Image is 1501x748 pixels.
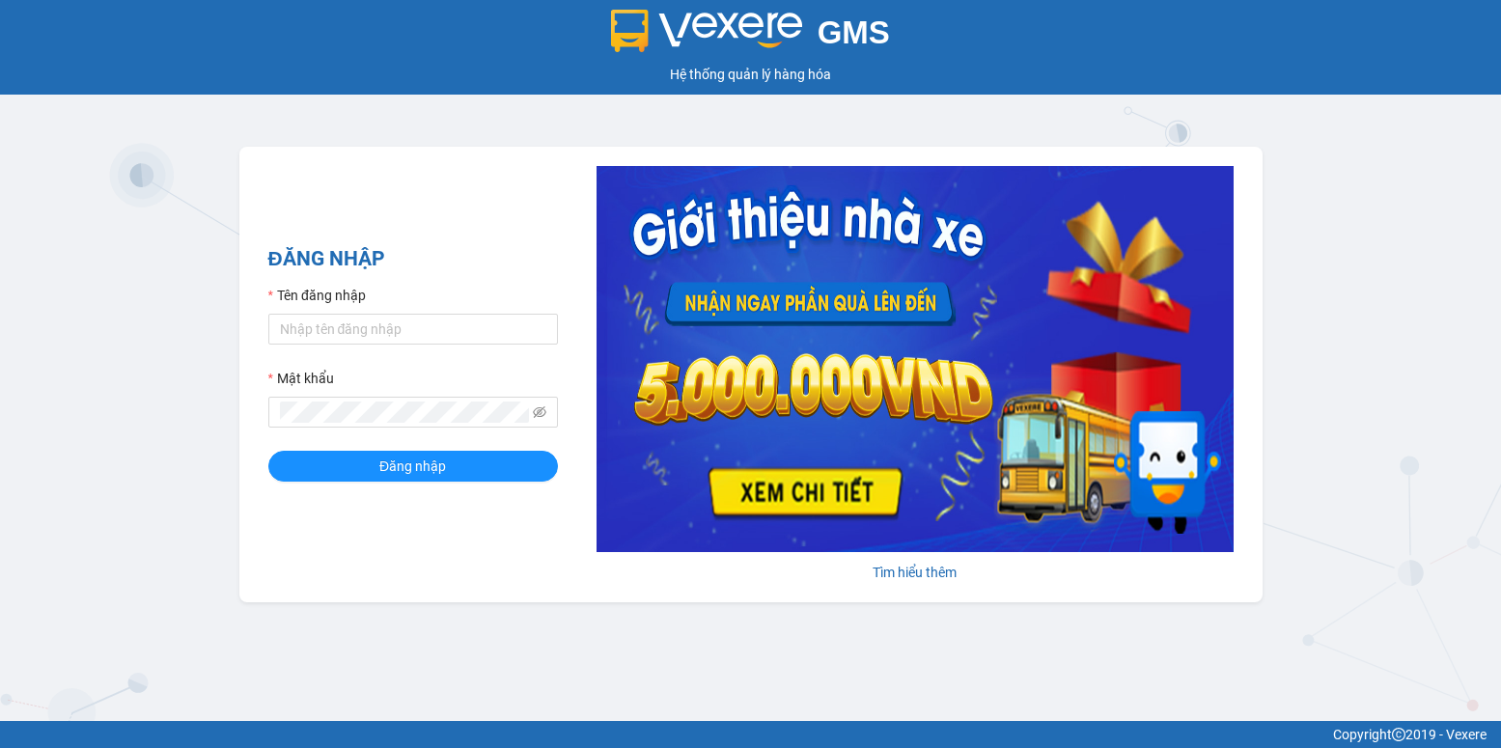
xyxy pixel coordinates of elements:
div: Hệ thống quản lý hàng hóa [5,64,1496,85]
a: GMS [611,29,890,44]
label: Mật khẩu [268,368,334,389]
span: GMS [818,14,890,50]
h2: ĐĂNG NHẬP [268,243,558,275]
img: logo 2 [611,10,802,52]
label: Tên đăng nhập [268,285,366,306]
div: Tìm hiểu thêm [597,562,1234,583]
div: Copyright 2019 - Vexere [14,724,1487,745]
span: Đăng nhập [379,456,446,477]
button: Đăng nhập [268,451,558,482]
input: Mật khẩu [280,402,529,423]
input: Tên đăng nhập [268,314,558,345]
img: banner-0 [597,166,1234,552]
span: eye-invisible [533,405,546,419]
span: copyright [1392,728,1405,741]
